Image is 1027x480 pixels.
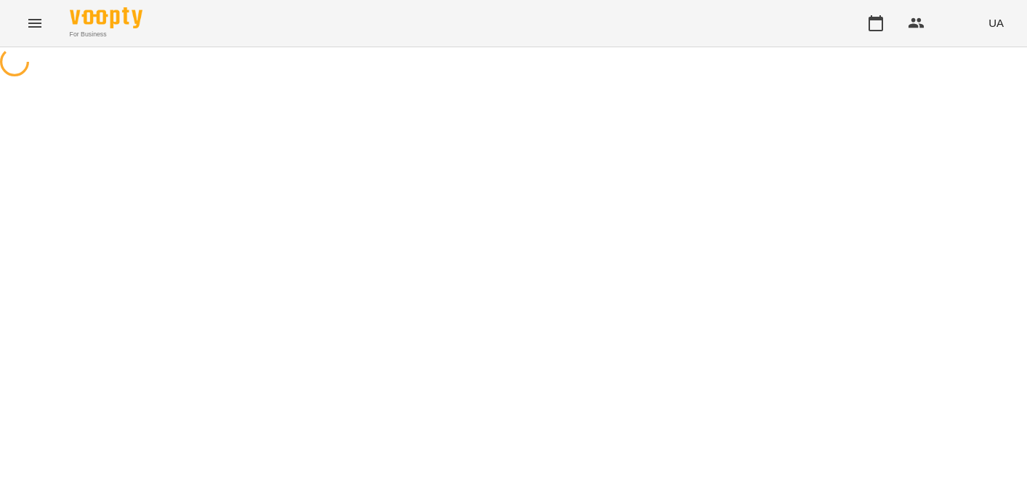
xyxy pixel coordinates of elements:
img: Voopty Logo [70,7,142,28]
span: UA [988,15,1004,31]
button: UA [983,9,1010,36]
span: For Business [70,30,142,39]
button: Menu [17,6,52,41]
img: 982f9ce2998a4787086944f340e899c9.png [948,13,968,33]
